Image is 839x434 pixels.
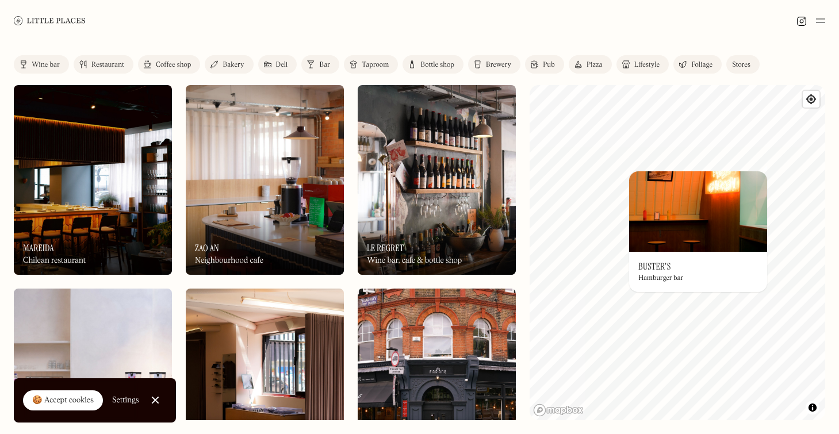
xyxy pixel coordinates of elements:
a: Taproom [344,55,398,74]
a: MareidaMareidaMareidaChilean restaurant [14,85,172,275]
a: Close Cookie Popup [144,389,167,412]
h3: Le Regret [367,243,404,254]
span: Toggle attribution [809,401,816,414]
img: Le Regret [358,85,516,275]
div: Hamburger bar [638,274,683,282]
div: Wine bar [32,62,60,68]
h3: Mareida [23,243,54,254]
a: Foliage [673,55,722,74]
div: Bar [319,62,330,68]
h3: Buster's [638,261,671,272]
div: 🍪 Accept cookies [32,395,94,406]
img: Zao An [186,85,344,275]
div: Foliage [691,62,712,68]
a: Pizza [569,55,612,74]
a: Mapbox homepage [533,404,584,417]
a: Lifestyle [616,55,669,74]
a: Pub [525,55,564,74]
button: Toggle attribution [806,401,819,414]
a: Bottle shop [403,55,463,74]
div: Restaurant [91,62,124,68]
a: Zao AnZao AnZao AnNeighbourhood cafe [186,85,344,275]
a: Wine bar [14,55,69,74]
h3: Zao An [195,243,219,254]
a: Le RegretLe RegretLe RegretWine bar, cafe & bottle shop [358,85,516,275]
div: Pub [543,62,555,68]
div: Stores [732,62,750,68]
a: Restaurant [74,55,133,74]
a: Settings [112,387,139,413]
a: Stores [726,55,760,74]
div: Coffee shop [156,62,191,68]
a: Brewery [468,55,520,74]
div: Taproom [362,62,389,68]
button: Find my location [803,91,819,107]
div: Wine bar, cafe & bottle shop [367,256,462,266]
div: Deli [276,62,288,68]
a: Bakery [205,55,253,74]
a: Deli [258,55,297,74]
a: Coffee shop [138,55,200,74]
div: Chilean restaurant [23,256,86,266]
canvas: Map [530,85,825,420]
a: Bar [301,55,339,74]
img: Buster's [629,171,767,252]
div: Lifestyle [634,62,660,68]
a: Buster'sBuster'sBuster'sHamburger bar [629,171,767,292]
a: 🍪 Accept cookies [23,390,103,411]
div: Bottle shop [420,62,454,68]
div: Pizza [587,62,603,68]
div: Bakery [223,62,244,68]
div: Settings [112,396,139,404]
img: Mareida [14,85,172,275]
div: Brewery [486,62,511,68]
div: Neighbourhood cafe [195,256,263,266]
